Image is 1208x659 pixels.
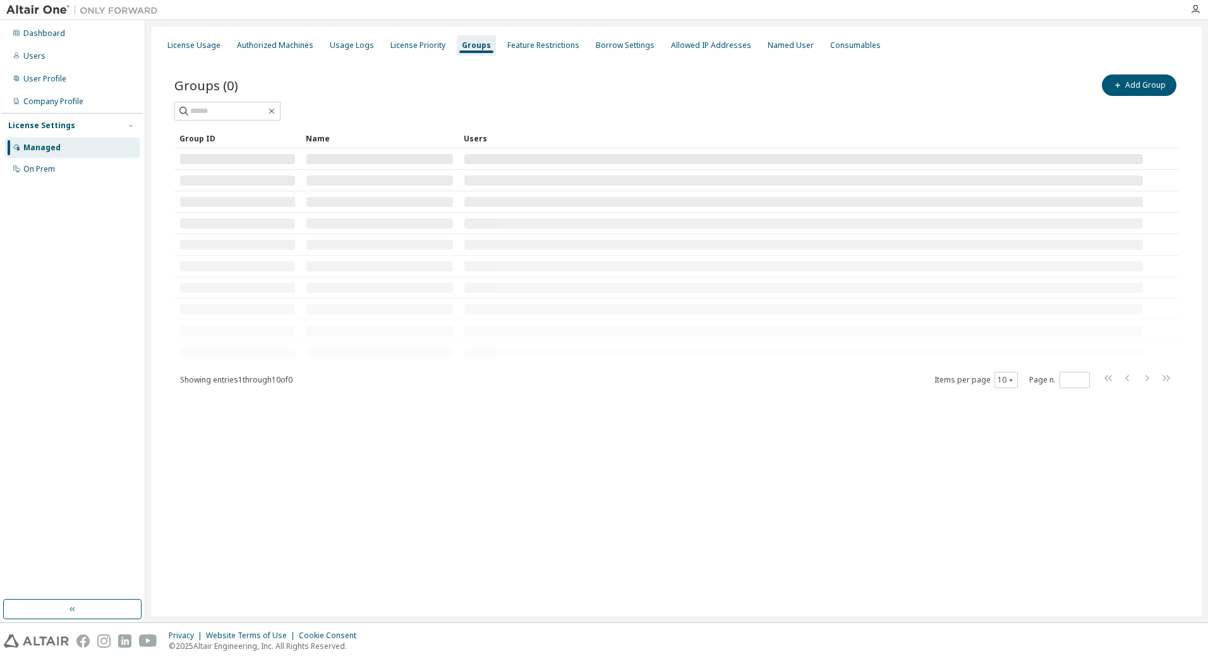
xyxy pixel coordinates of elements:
[306,128,454,148] div: Name
[671,40,751,50] div: Allowed IP Addresses
[169,641,364,651] p: © 2025 Altair Engineering, Inc. All Rights Reserved.
[934,372,1018,388] span: Items per page
[23,97,83,107] div: Company Profile
[768,40,814,50] div: Named User
[4,634,69,648] img: altair_logo.svg
[390,40,445,50] div: License Priority
[139,634,157,648] img: youtube.svg
[23,74,66,84] div: User Profile
[462,40,491,50] div: Groups
[76,634,90,648] img: facebook.svg
[180,374,293,385] span: Showing entries 1 through 10 of 0
[6,4,164,16] img: Altair One
[174,76,238,94] span: Groups (0)
[167,40,220,50] div: License Usage
[830,40,881,50] div: Consumables
[507,40,579,50] div: Feature Restrictions
[23,143,61,153] div: Managed
[23,164,55,174] div: On Prem
[1029,372,1090,388] span: Page n.
[330,40,374,50] div: Usage Logs
[8,121,75,131] div: License Settings
[118,634,131,648] img: linkedin.svg
[179,128,296,148] div: Group ID
[596,40,655,50] div: Borrow Settings
[1102,74,1176,96] button: Add Group
[97,634,111,648] img: instagram.svg
[464,128,1144,148] div: Users
[237,40,313,50] div: Authorized Machines
[23,51,45,61] div: Users
[299,631,364,641] div: Cookie Consent
[998,375,1015,385] button: 10
[206,631,299,641] div: Website Terms of Use
[169,631,206,641] div: Privacy
[23,28,65,39] div: Dashboard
